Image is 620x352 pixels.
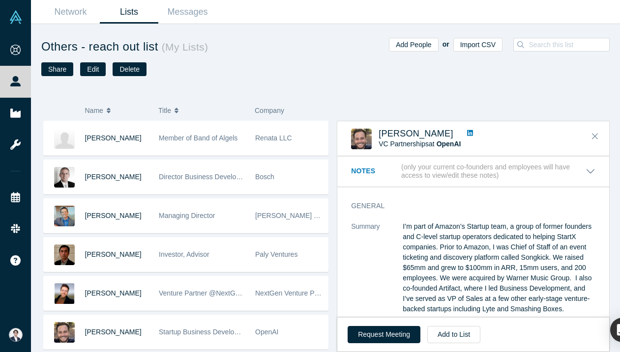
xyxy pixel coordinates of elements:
span: VC Partnerships at [379,140,461,148]
span: NextGen Venture Partners [255,289,336,297]
button: Edit [80,62,106,76]
img: Dirk Slama's Profile Image [54,167,75,188]
a: [PERSON_NAME] [85,250,142,258]
b: or [443,40,449,48]
a: [PERSON_NAME] [85,134,142,142]
button: Share [41,62,73,76]
button: Title [158,100,244,121]
a: OpenAI [437,140,461,148]
span: Director Business Development [159,173,255,181]
span: Paly Ventures [255,250,297,258]
h3: General [351,201,582,211]
span: Bosch [255,173,274,181]
button: Close [588,129,602,144]
span: Investor, Advisor [159,250,209,258]
img: Alchemist Vault Logo [9,10,23,24]
img: Luis Llovera's Profile Image [54,206,75,226]
span: Name [85,100,103,121]
a: [PERSON_NAME] [85,328,142,336]
button: Add to List [427,326,480,343]
small: ( My Lists ) [158,41,208,53]
img: Yifan Tang's Profile Image [54,244,75,265]
span: Managing Director [159,212,215,219]
button: Notes (only your current co-founders and employees will have access to view/edit these notes) [351,163,595,180]
a: [PERSON_NAME] [85,212,142,219]
span: OpenAI [255,328,278,336]
a: [PERSON_NAME] [85,289,142,297]
h3: Notes [351,166,399,176]
span: Title [158,100,171,121]
button: Name [85,100,148,121]
span: Renata LLC [255,134,292,142]
a: [PERSON_NAME] [379,129,453,138]
span: [PERSON_NAME] LLC [255,212,326,219]
p: (only your current co-founders and employees will have access to view/edit these notes) [401,163,586,180]
span: Startup Business Development at AWS / Amazon [159,328,309,336]
button: Import CSV [453,38,502,52]
img: Shane Sabine's Profile Image [54,283,75,304]
p: I’m part of Amazon’s Startup team, a group of former founders and C-level startup operators dedic... [403,221,595,314]
button: Request Meeting [348,326,420,343]
span: Member of Band of Algels [159,134,237,142]
h1: Others - reach out list [41,38,325,55]
button: Add People [389,38,438,52]
input: Search this list [528,38,616,51]
a: Network [41,0,100,24]
img: Matt Vail's Profile Image [351,129,372,149]
img: Matt Vail's Profile Image [54,322,75,343]
button: Delete [113,62,146,76]
img: Eisuke Shimizu's Account [9,328,23,342]
a: Messages [158,0,217,24]
img: Peter Hsi's Profile Image [54,128,75,149]
span: Company [255,107,284,114]
a: Lists [100,0,158,24]
a: [PERSON_NAME] [85,173,142,181]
